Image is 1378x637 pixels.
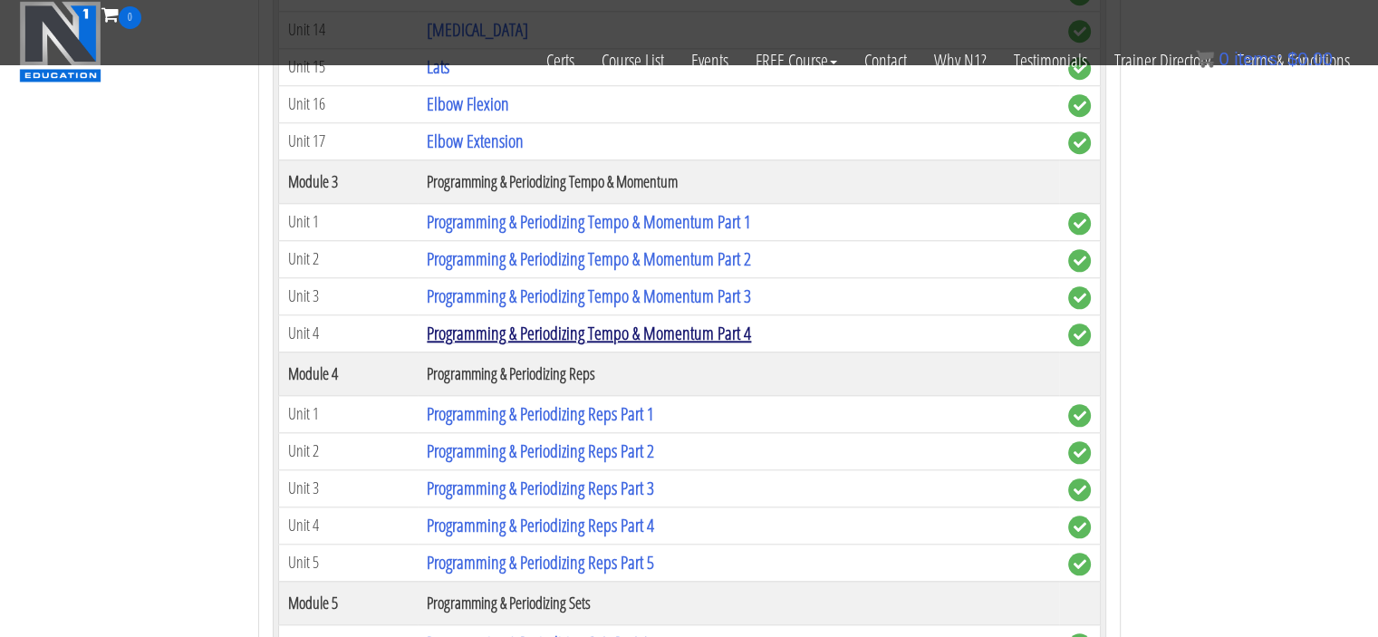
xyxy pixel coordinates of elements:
[427,513,654,537] a: Programming & Periodizing Reps Part 4
[1287,49,1333,69] bdi: 0.00
[278,277,418,314] td: Unit 3
[427,550,654,574] a: Programming & Periodizing Reps Part 5
[418,581,1058,624] th: Programming & Periodizing Sets
[278,203,418,240] td: Unit 1
[851,29,920,92] a: Contact
[1068,404,1091,427] span: complete
[278,314,418,352] td: Unit 4
[1287,49,1297,69] span: $
[427,476,654,500] a: Programming & Periodizing Reps Part 3
[418,159,1058,203] th: Programming & Periodizing Tempo & Momentum
[19,1,101,82] img: n1-education
[1068,478,1091,501] span: complete
[418,352,1058,395] th: Programming & Periodizing Reps
[427,129,524,153] a: Elbow Extension
[1068,553,1091,575] span: complete
[278,469,418,507] td: Unit 3
[427,439,654,463] a: Programming & Periodizing Reps Part 2
[278,85,418,122] td: Unit 16
[533,29,588,92] a: Certs
[278,432,418,469] td: Unit 2
[427,321,751,345] a: Programming & Periodizing Tempo & Momentum Part 4
[1196,50,1214,68] img: icon11.png
[427,284,751,308] a: Programming & Periodizing Tempo & Momentum Part 3
[1068,323,1091,346] span: complete
[1068,286,1091,309] span: complete
[427,246,751,271] a: Programming & Periodizing Tempo & Momentum Part 2
[119,6,141,29] span: 0
[278,159,418,203] th: Module 3
[1068,131,1091,154] span: complete
[742,29,851,92] a: FREE Course
[427,209,751,234] a: Programming & Periodizing Tempo & Momentum Part 1
[678,29,742,92] a: Events
[920,29,1000,92] a: Why N1?
[1068,94,1091,117] span: complete
[1234,49,1282,69] span: items:
[1068,441,1091,464] span: complete
[1101,29,1224,92] a: Trainer Directory
[588,29,678,92] a: Course List
[278,395,418,432] td: Unit 1
[278,544,418,581] td: Unit 5
[278,352,418,395] th: Module 4
[427,92,509,116] a: Elbow Flexion
[278,122,418,159] td: Unit 17
[1068,249,1091,272] span: complete
[1068,516,1091,538] span: complete
[1224,29,1364,92] a: Terms & Conditions
[1000,29,1101,92] a: Testimonials
[1219,49,1229,69] span: 0
[278,581,418,624] th: Module 5
[101,2,141,26] a: 0
[278,507,418,544] td: Unit 4
[427,401,654,426] a: Programming & Periodizing Reps Part 1
[1068,212,1091,235] span: complete
[1196,49,1333,69] a: 0 items: $0.00
[278,240,418,277] td: Unit 2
